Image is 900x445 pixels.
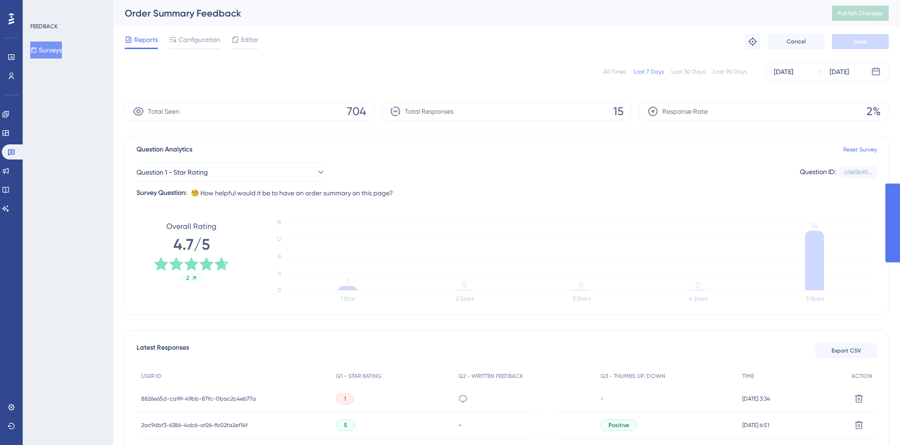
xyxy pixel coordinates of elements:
[186,274,189,282] span: 2
[830,66,849,77] div: [DATE]
[462,280,467,289] tspan: 0
[806,295,824,302] text: 5 Stars
[405,106,454,117] span: Total Responses
[30,42,62,59] button: Surveys
[137,163,326,182] button: Question 1 - Star Rating
[787,38,806,45] span: Cancel
[341,295,355,302] text: 1 Star
[344,395,346,403] span: 1
[141,395,256,403] span: 8826e65d-ca99-49bb-87fc-0bac2c4eb77a
[671,68,705,76] div: Last 30 Days
[166,221,216,232] span: Overall Rating
[276,236,281,243] tspan: 12
[600,372,665,380] span: Q3 - THUMBS UP/DOWN
[742,395,770,403] span: [DATE] 3:34
[347,104,366,119] span: 704
[815,343,877,358] button: Export CSV
[851,372,872,380] span: ACTION
[30,23,58,30] div: FEEDBACK
[832,6,889,21] button: Publish Changes
[173,234,210,255] span: 4.7/5
[866,104,881,119] span: 2%
[854,38,867,45] span: Save
[336,372,381,380] span: Q1 - STAR RATING
[832,34,889,49] button: Save
[458,372,523,380] span: Q2 - WRITTEN FEEDBACK
[278,253,281,260] tspan: 8
[141,421,248,429] span: 2ac9dbf3-6386-4ab6-af26-fb02fa2ef14f
[600,395,603,403] span: -
[141,372,162,380] span: USER ID
[695,280,700,289] tspan: 0
[277,287,281,294] tspan: 0
[137,187,187,199] div: Survey Question:
[742,421,769,429] span: [DATE] 6:51
[573,295,591,302] text: 3 Stars
[456,295,474,302] text: 2 Stars
[137,144,192,155] span: Question Analytics
[609,421,629,429] span: Positive
[634,68,664,76] div: Last 7 Days
[579,280,583,289] tspan: 0
[831,347,861,354] span: Export CSV
[774,66,793,77] div: [DATE]
[662,106,708,117] span: Response Rate
[860,408,889,436] iframe: UserGuiding AI Assistant Launcher
[179,34,220,45] span: Configuration
[603,68,626,76] div: All Times
[344,421,347,429] span: 5
[800,166,836,178] div: Question ID:
[137,167,208,178] span: Question 1 - Star Rating
[838,9,883,17] span: Publish Changes
[689,295,707,302] text: 4 Stars
[125,7,808,20] div: Order Summary Feedback
[844,168,873,176] div: cf685b90...
[811,221,818,230] tspan: 14
[137,342,189,359] span: Latest Responses
[713,68,747,76] div: Last 90 Days
[458,420,591,429] div: -
[148,106,180,117] span: Total Seen
[843,146,877,153] a: Reset Survey
[134,34,158,45] span: Reports
[241,34,258,45] span: Editor
[742,372,754,380] span: TIME
[347,277,349,285] tspan: 1
[768,34,824,49] button: Cancel
[278,270,281,277] tspan: 4
[613,104,624,119] span: 15
[276,219,281,226] tspan: 16
[191,187,393,199] span: 🧐 How helpful would it be to have an order summary on this page?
